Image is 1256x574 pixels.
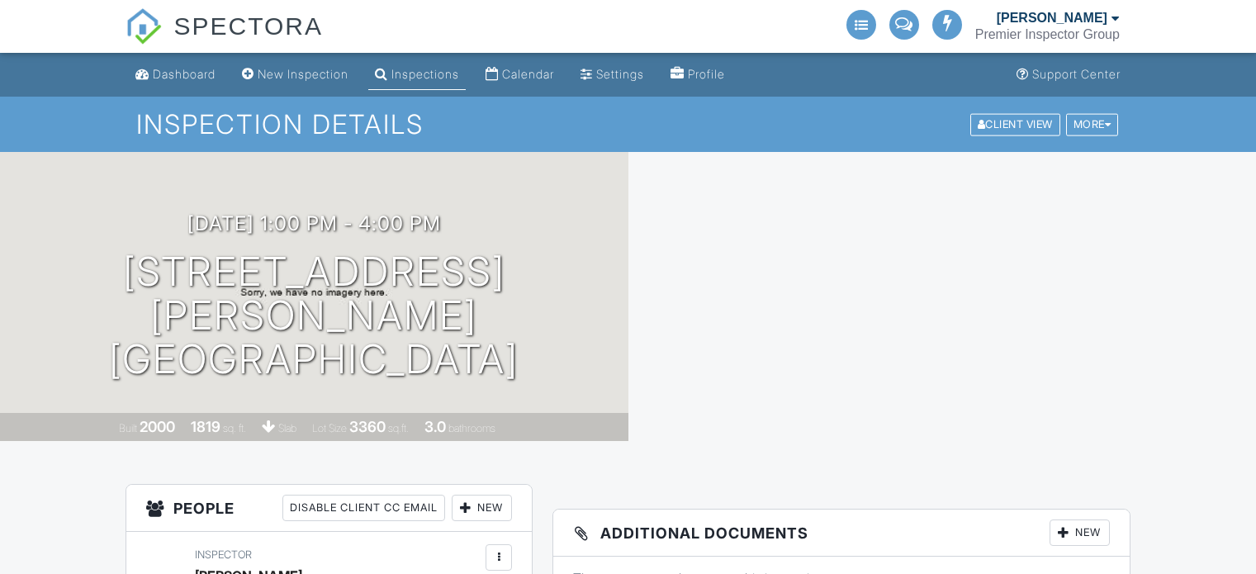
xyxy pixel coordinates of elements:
[258,67,348,81] div: New Inspection
[223,422,246,434] span: sq. ft.
[191,418,220,435] div: 1819
[126,25,323,55] a: SPECTORA
[970,113,1060,135] div: Client View
[195,548,252,561] span: Inspector
[975,26,1120,43] div: Premier Inspector Group
[312,422,347,434] span: Lot Size
[1066,113,1119,135] div: More
[282,495,445,521] div: Disable Client CC Email
[969,117,1064,130] a: Client View
[126,8,162,45] img: The Best Home Inspection Software - Spectora
[119,422,137,434] span: Built
[574,59,651,90] a: Settings
[174,8,324,43] span: SPECTORA
[1032,67,1121,81] div: Support Center
[664,59,732,90] a: Profile
[136,110,1120,139] h1: Inspection Details
[596,67,644,81] div: Settings
[187,212,441,235] h3: [DATE] 1:00 pm - 4:00 pm
[452,495,512,521] div: New
[391,67,459,81] div: Inspections
[1050,519,1110,546] div: New
[479,59,561,90] a: Calendar
[997,10,1107,26] div: [PERSON_NAME]
[26,250,602,381] h1: [STREET_ADDRESS][PERSON_NAME] [GEOGRAPHIC_DATA]
[153,67,216,81] div: Dashboard
[1010,59,1127,90] a: Support Center
[349,418,386,435] div: 3360
[129,59,222,90] a: Dashboard
[140,418,175,435] div: 2000
[424,418,446,435] div: 3.0
[553,510,1130,557] h3: Additional Documents
[235,59,355,90] a: New Inspection
[368,59,466,90] a: Inspections
[126,485,532,532] h3: People
[278,422,296,434] span: slab
[688,67,725,81] div: Profile
[388,422,409,434] span: sq.ft.
[502,67,554,81] div: Calendar
[448,422,495,434] span: bathrooms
